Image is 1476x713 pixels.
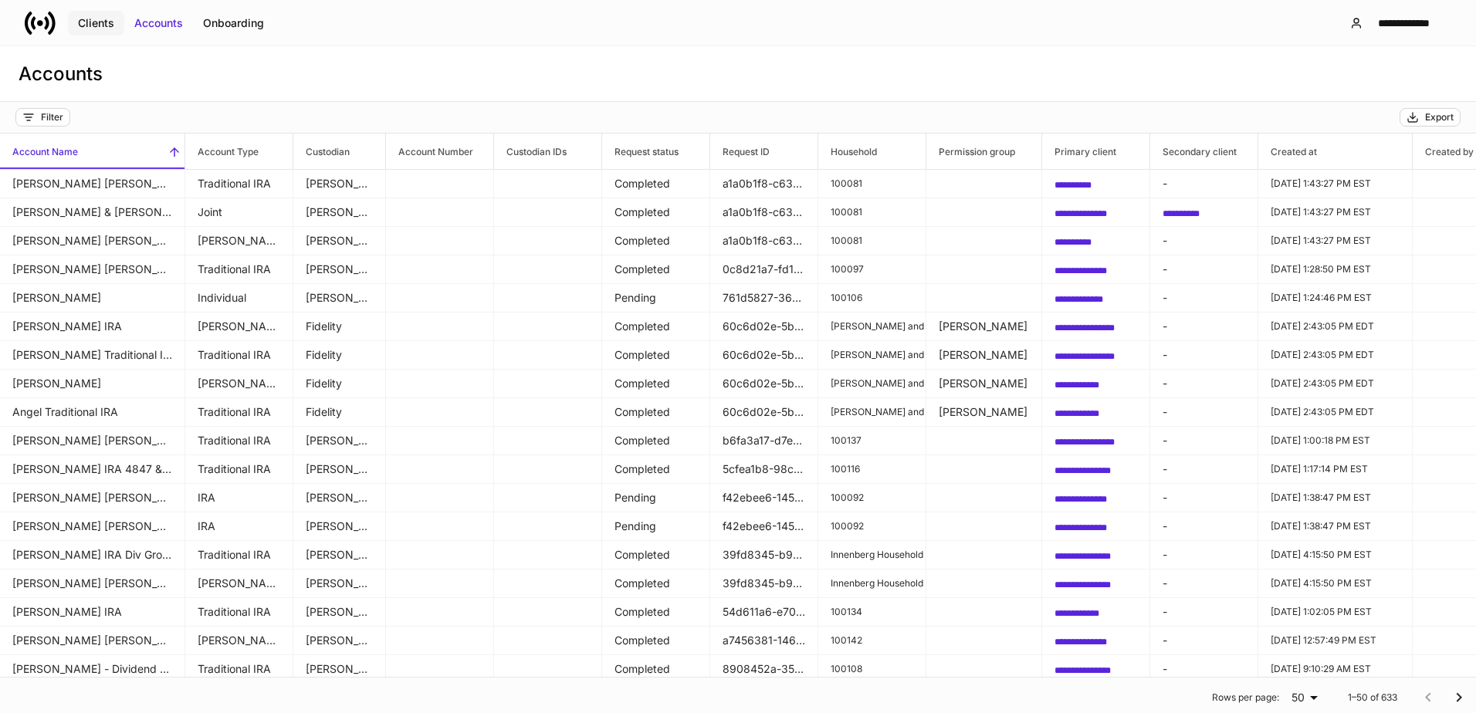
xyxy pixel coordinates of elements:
td: Schwab [293,627,386,655]
td: Schwab [293,512,386,541]
p: - [1163,490,1245,505]
div: 50 [1285,690,1323,705]
p: [PERSON_NAME] and [PERSON_NAME] [831,320,913,333]
td: Completed [602,541,710,569]
p: - [1163,519,1245,534]
h6: Request ID [710,144,770,159]
p: - [1163,319,1245,334]
td: 80dc1d43-0efd-4540-83c4-e7e60dec4e7c [1042,313,1150,341]
td: db07f105-099f-4fb2-a32a-6789aaccbc58 [1042,227,1150,255]
h6: Created by [1413,144,1474,159]
td: IRA [185,512,293,541]
td: 60c6d02e-5b8a-4b0e-bdd9-f7c854ca9d5c [710,370,818,398]
span: Permission group [926,133,1041,169]
p: - [1163,576,1245,591]
td: 2025-09-16T18:43:05.112Z [1258,370,1413,398]
td: 91fa2fec-f749-4675-ac7c-e532798e49a4 [1042,198,1150,227]
p: 100097 [831,263,913,275]
td: 2024-12-12T18:38:47.584Z [1258,484,1413,512]
p: - [1163,661,1245,677]
h6: Request status [602,144,679,159]
td: 761d5827-3633-4612-b475-5ac3928a8624 [710,284,818,313]
td: Completed [602,170,710,198]
td: Traditional IRA [185,655,293,684]
span: Custodian [293,133,385,169]
td: 3d0406a7-b83c-4b91-9128-a6f846bd13d6 [1042,484,1150,512]
td: Schwab [293,255,386,284]
span: Created at [1258,133,1412,169]
td: 2024-12-12T18:00:18.670Z [1258,427,1413,455]
p: 100081 [831,206,913,218]
button: Accounts [124,11,193,35]
td: Completed [602,370,710,398]
td: Roth IRA [185,227,293,255]
p: Rows per page: [1212,691,1279,704]
p: 100116 [831,463,913,475]
td: 80dc1d43-0efd-4540-83c4-e7e60dec4e7c [1042,341,1150,370]
div: Filter [41,111,63,123]
p: [PERSON_NAME] and [PERSON_NAME] [831,377,913,390]
td: Traditional IRA [185,598,293,627]
td: 2024-12-12T18:38:47.585Z [1258,512,1413,541]
td: Fidelity [293,341,386,370]
td: Schwab [293,569,386,598]
td: 4f99cf5e-1fbf-48cd-b72d-68ae2936891e [1042,455,1150,484]
p: [DATE] 2:43:05 PM EDT [1271,377,1400,390]
td: 2024-12-12T18:17:14.907Z [1258,455,1413,484]
td: Completed [602,627,710,655]
p: Innenberg Household [831,577,913,590]
td: 2025-09-16T18:43:05.117Z [1258,341,1413,370]
td: 60c6d02e-5b8a-4b0e-bdd9-f7c854ca9d5c [710,398,818,427]
h6: Primary client [1042,144,1116,159]
p: [DATE] 1:43:27 PM EST [1271,177,1400,190]
p: [DATE] 1:38:47 PM EST [1271,520,1400,532]
p: 100092 [831,492,913,504]
p: [DATE] 2:43:05 PM EDT [1271,349,1400,361]
td: db07f105-099f-4fb2-a32a-6789aaccbc58 [1150,198,1258,227]
td: 54d611a6-e705-44cc-9bc2-90770e322f2b [710,598,818,627]
td: 2025-09-16T18:43:05.113Z [1258,398,1413,427]
td: Joe Pearl [926,398,1042,427]
p: [DATE] 1:00:18 PM EST [1271,434,1400,447]
p: [DATE] 1:24:46 PM EST [1271,292,1400,304]
h6: Custodian IDs [494,144,567,159]
td: Traditional IRA [185,398,293,427]
td: Completed [602,569,710,598]
td: 60c6d02e-5b8a-4b0e-bdd9-f7c854ca9d5c [710,313,818,341]
td: a1a0b1f8-c63f-4d65-b613-d753ee8ed0f1 [710,227,818,255]
td: 9a71240a-4d14-4839-9367-387dc06ff64a [1042,427,1150,455]
td: Completed [602,198,710,227]
h6: Secondary client [1150,144,1237,159]
td: Roth IRA [185,313,293,341]
p: 100134 [831,606,913,618]
td: 2024-12-12T18:43:27.176Z [1258,227,1413,255]
td: Fidelity [293,370,386,398]
p: 100106 [831,292,913,304]
td: Completed [602,398,710,427]
button: Filter [15,108,70,127]
p: [DATE] 9:10:29 AM EST [1271,663,1400,675]
p: [DATE] 1:28:50 PM EST [1271,263,1400,275]
p: [DATE] 2:43:05 PM EDT [1271,320,1400,333]
div: Onboarding [203,15,264,31]
td: Schwab [293,484,386,512]
td: Traditional IRA [185,341,293,370]
td: d96d621c-d7b0-4a37-81d6-2d90becc44f5 [1042,569,1150,598]
p: - [1163,433,1245,448]
div: Export [1425,111,1454,123]
p: - [1163,376,1245,391]
p: 100092 [831,520,913,532]
td: IRA [185,484,293,512]
td: Fidelity [293,398,386,427]
span: Account Type [185,133,293,169]
td: 2024-12-12T18:02:05.750Z [1258,598,1413,627]
p: 100142 [831,634,913,647]
td: Traditional IRA [185,255,293,284]
p: [DATE] 4:15:50 PM EST [1271,577,1400,590]
p: [DATE] 1:17:14 PM EST [1271,463,1400,475]
span: Household [818,133,926,169]
td: e2334c01-232d-43a9-b907-36fb968fd8a0 [1042,255,1150,284]
td: 2024-12-12T17:57:49.141Z [1258,627,1413,655]
h3: Accounts [19,62,103,86]
p: 100108 [831,663,913,675]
